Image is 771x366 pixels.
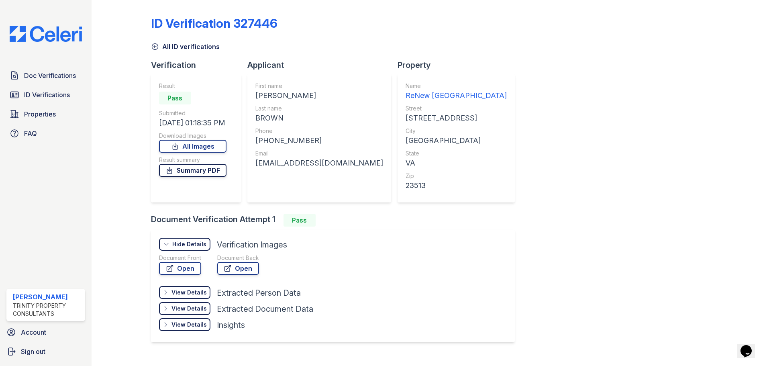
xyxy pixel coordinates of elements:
[406,82,507,101] a: Name ReNew [GEOGRAPHIC_DATA]
[3,26,88,42] img: CE_Logo_Blue-a8612792a0a2168367f1c8372b55b34899dd931a85d93a1a3d3e32e68fde9ad4.png
[406,82,507,90] div: Name
[24,90,70,100] span: ID Verifications
[159,156,226,164] div: Result summary
[217,303,313,315] div: Extracted Document Data
[255,157,383,169] div: [EMAIL_ADDRESS][DOMAIN_NAME]
[24,71,76,80] span: Doc Verifications
[406,90,507,101] div: ReNew [GEOGRAPHIC_DATA]
[255,127,383,135] div: Phone
[159,262,201,275] a: Open
[255,112,383,124] div: BROWN
[6,106,85,122] a: Properties
[6,125,85,141] a: FAQ
[159,140,226,153] a: All Images
[406,149,507,157] div: State
[217,262,259,275] a: Open
[21,347,45,356] span: Sign out
[398,59,521,71] div: Property
[171,305,207,313] div: View Details
[24,129,37,138] span: FAQ
[3,344,88,360] a: Sign out
[247,59,398,71] div: Applicant
[159,109,226,117] div: Submitted
[217,319,245,331] div: Insights
[406,127,507,135] div: City
[255,149,383,157] div: Email
[171,288,207,296] div: View Details
[255,82,383,90] div: First name
[24,109,56,119] span: Properties
[255,104,383,112] div: Last name
[284,214,316,227] div: Pass
[151,214,521,227] div: Document Verification Attempt 1
[217,287,301,299] div: Extracted Person Data
[6,67,85,84] a: Doc Verifications
[406,180,507,191] div: 23513
[737,334,763,358] iframe: chat widget
[3,324,88,340] a: Account
[159,117,226,129] div: [DATE] 01:18:35 PM
[159,254,201,262] div: Document Front
[151,42,220,51] a: All ID verifications
[217,254,259,262] div: Document Back
[406,172,507,180] div: Zip
[13,292,82,302] div: [PERSON_NAME]
[21,327,46,337] span: Account
[255,90,383,101] div: [PERSON_NAME]
[217,239,287,250] div: Verification Images
[6,87,85,103] a: ID Verifications
[406,157,507,169] div: VA
[172,240,206,248] div: Hide Details
[159,164,226,177] a: Summary PDF
[151,59,247,71] div: Verification
[159,132,226,140] div: Download Images
[406,104,507,112] div: Street
[159,92,191,104] div: Pass
[255,135,383,146] div: [PHONE_NUMBER]
[406,135,507,146] div: [GEOGRAPHIC_DATA]
[159,82,226,90] div: Result
[171,321,207,329] div: View Details
[406,112,507,124] div: [STREET_ADDRESS]
[13,302,82,318] div: Trinity Property Consultants
[151,16,277,31] div: ID Verification 327446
